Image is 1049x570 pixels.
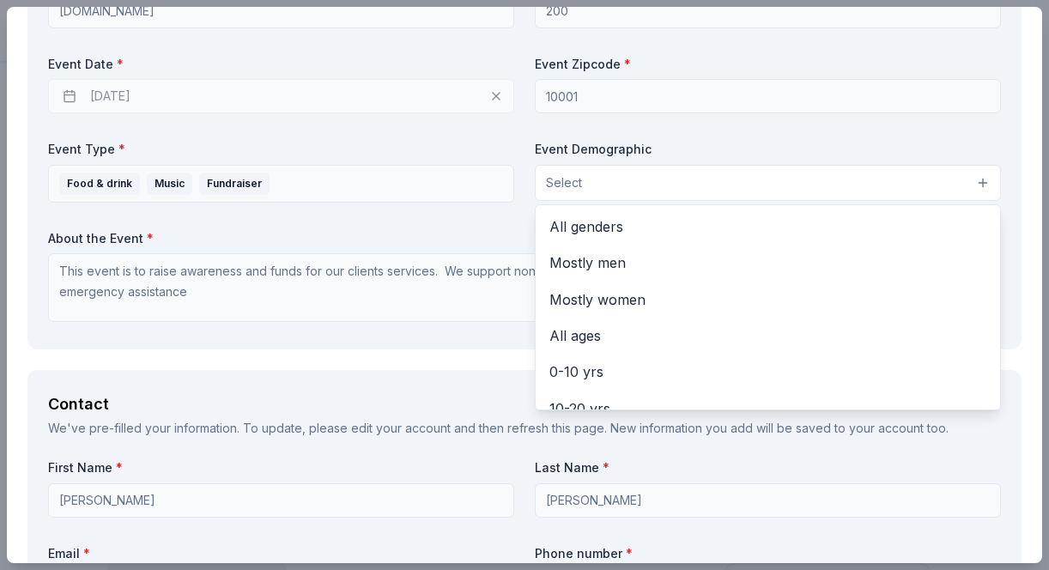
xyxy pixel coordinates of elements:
div: Select [535,204,1001,410]
span: All ages [549,324,986,347]
span: All genders [549,215,986,238]
span: Select [546,173,582,193]
span: Mostly women [549,288,986,311]
button: Select [535,165,1001,201]
span: Mostly men [549,252,986,274]
span: 0-10 yrs [549,361,986,383]
span: 10-20 yrs [549,397,986,420]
